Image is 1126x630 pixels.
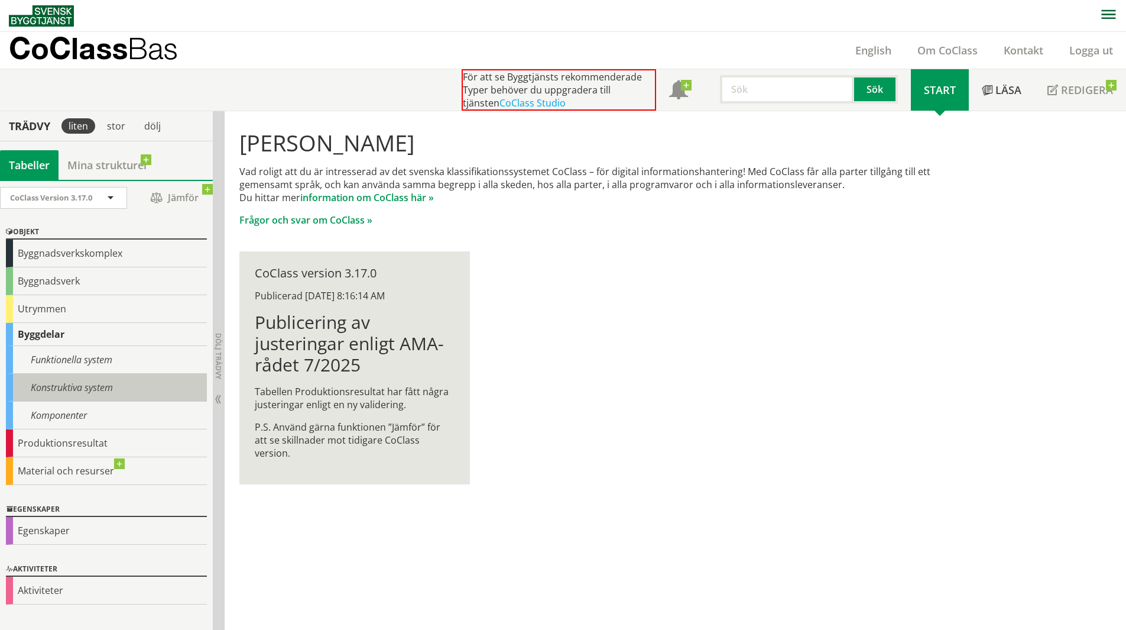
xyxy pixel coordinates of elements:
h1: Publicering av justeringar enligt AMA-rådet 7/2025 [255,312,454,376]
div: Komponenter [6,402,207,429]
h1: [PERSON_NAME] [239,130,966,156]
div: Utrymmen [6,295,207,323]
a: Kontakt [991,43,1056,57]
div: Publicerad [DATE] 8:16:14 AM [255,289,454,302]
a: CoClass Studio [499,96,566,109]
p: Tabellen Produktionsresultat har fått några justeringar enligt en ny validering. [255,385,454,411]
a: Start [911,69,969,111]
div: Trädvy [2,119,57,133]
a: Läsa [969,69,1034,111]
a: Frågor och svar om CoClass » [239,214,372,227]
div: Byggdelar [6,323,207,346]
div: Egenskaper [6,517,207,545]
div: För att se Byggtjänsts rekommenderade Typer behöver du uppgradera till tjänsten [462,69,656,111]
span: Jämför [139,188,210,208]
span: Notifikationer [669,82,688,101]
span: Läsa [995,83,1021,97]
div: Egenskaper [6,503,207,517]
a: Logga ut [1056,43,1126,57]
div: Aktiviteter [6,577,207,605]
button: Sök [854,75,898,104]
div: dölj [137,118,168,134]
div: Konstruktiva system [6,374,207,402]
a: Redigera [1034,69,1126,111]
span: Redigera [1061,83,1113,97]
a: information om CoClass här » [300,191,434,204]
a: English [842,43,904,57]
div: CoClass version 3.17.0 [255,267,454,280]
div: Aktiviteter [6,563,207,577]
p: CoClass [9,41,178,55]
div: Material och resurser [6,457,207,485]
div: Byggnadsverkskomplex [6,240,207,267]
div: Byggnadsverk [6,267,207,295]
p: Vad roligt att du är intresserad av det svenska klassifikationssystemet CoClass – för digital inf... [239,165,966,204]
img: Svensk Byggtjänst [9,5,74,27]
span: Bas [128,31,178,66]
div: liten [61,118,95,134]
p: P.S. Använd gärna funktionen ”Jämför” för att se skillnader mot tidigare CoClass version. [255,421,454,460]
div: stor [100,118,132,134]
div: Funktionella system [6,346,207,374]
div: Produktionsresultat [6,429,207,457]
a: CoClassBas [9,32,203,69]
span: Dölj trädvy [213,333,223,379]
input: Sök [720,75,854,104]
a: Om CoClass [904,43,991,57]
div: Objekt [6,225,207,240]
a: Mina strukturer [59,150,157,180]
span: CoClass Version 3.17.0 [10,192,92,203]
span: Start [924,83,956,97]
